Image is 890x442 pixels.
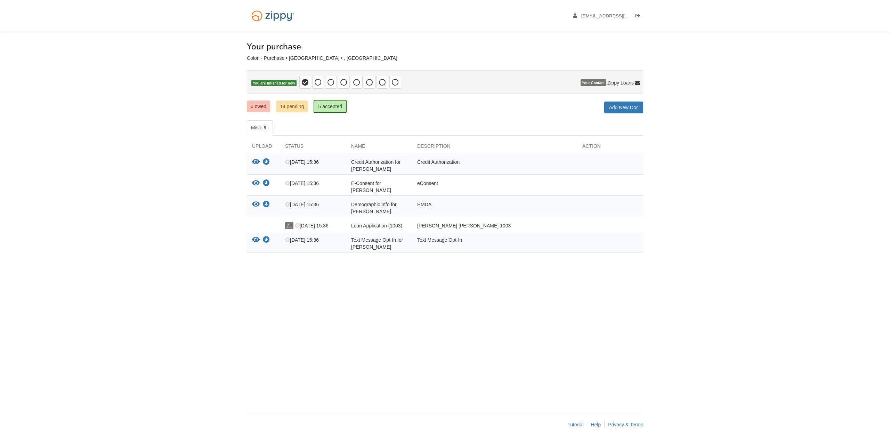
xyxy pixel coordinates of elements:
div: HMDA [412,201,577,215]
span: Demographic Info for [PERSON_NAME] [351,202,397,214]
span: xloudgaming14@gmail.com [581,13,661,18]
span: ZL [285,222,293,229]
a: Download Text Message Opt-In for Carlos Colon [263,238,270,243]
span: [DATE] 15:36 [285,180,319,186]
a: 14 pending [276,101,308,112]
img: Logo [247,7,299,25]
a: Help [591,422,601,427]
div: Upload [247,143,280,153]
div: [PERSON_NAME] [PERSON_NAME] 1003 [412,222,577,229]
button: View Demographic Info for Carlos Colon [252,201,260,208]
a: Download E-Consent for Carlos Colon [263,181,270,186]
div: Colon - Purchase • [GEOGRAPHIC_DATA] • , [GEOGRAPHIC_DATA] [247,55,643,61]
h1: Your purchase [247,42,301,51]
span: You are finished for now [251,80,297,87]
span: 5 [261,124,269,131]
a: Tutorial [567,422,583,427]
span: Loan Application (1003) [351,223,402,228]
a: Download Demographic Info for Carlos Colon [263,202,270,208]
a: Log out [636,13,643,20]
div: Text Message Opt-In [412,236,577,250]
button: View Credit Authorization for Carlos Colon [252,159,260,166]
span: [DATE] 15:36 [285,237,319,243]
div: Description [412,143,577,153]
button: View Text Message Opt-In for Carlos Colon [252,236,260,244]
a: Download Credit Authorization for Carlos Colon [263,160,270,165]
div: Action [577,143,643,153]
a: 0 owed [247,101,270,112]
span: [DATE] 15:36 [295,223,329,228]
span: Credit Authorization for [PERSON_NAME] [351,159,400,172]
span: [DATE] 15:36 [285,202,319,207]
div: Status [280,143,346,153]
a: Privacy & Terms [608,422,643,427]
a: Add New Doc [604,102,643,113]
span: Text Message Opt-In for [PERSON_NAME] [351,237,403,250]
div: Name [346,143,412,153]
a: 5 accepted [314,100,347,113]
div: Credit Authorization [412,159,577,172]
span: E-Consent for [PERSON_NAME] [351,180,391,193]
span: [DATE] 15:36 [285,159,319,165]
a: Misc [247,120,273,136]
a: edit profile [573,13,661,20]
button: View E-Consent for Carlos Colon [252,180,260,187]
span: Your Contact [581,79,606,86]
div: eConsent [412,180,577,194]
span: Zippy Loans [607,79,634,86]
